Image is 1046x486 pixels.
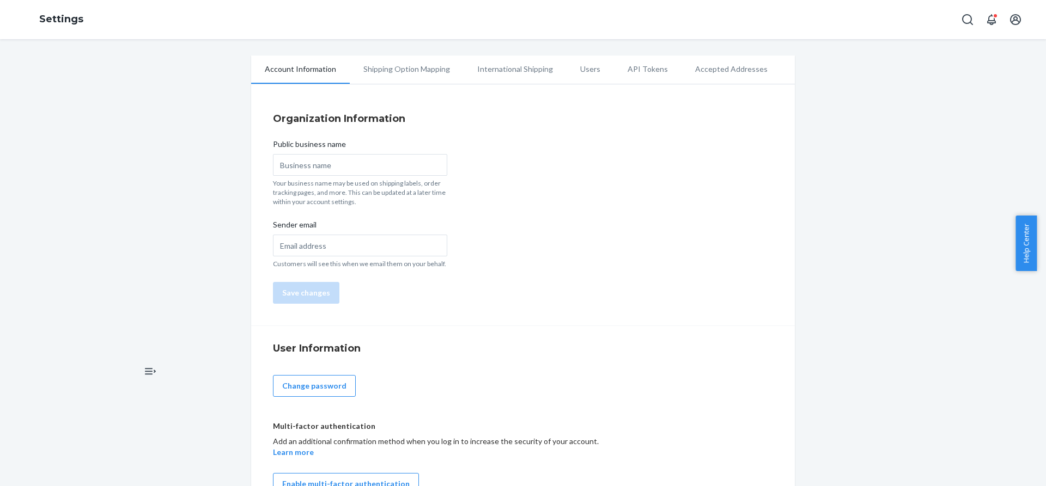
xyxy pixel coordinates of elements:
[139,360,161,382] button: Open Navigation
[682,56,781,83] li: Accepted Addresses
[273,179,447,206] p: Your business name may be used on shipping labels, order tracking pages, and more. This can be up...
[273,375,356,397] button: Change password
[273,436,600,458] div: Add an additional confirmation method when you log in to increase the security of your account.
[273,219,317,235] span: Sender email
[39,13,83,25] a: Settings
[273,341,773,355] h4: User Information
[273,259,447,268] p: Customers will see this when we email them on your behalf.
[273,282,339,304] button: Save changes
[957,9,978,30] button: Open Search Box
[273,421,375,432] p: Multi-factor authentication
[273,235,447,256] input: Sender email
[273,112,773,126] h4: Organization Information
[273,447,314,458] button: Learn more
[981,9,1002,30] button: Open notifications
[31,4,92,35] ol: breadcrumbs
[350,56,464,83] li: Shipping Option Mapping
[464,56,567,83] li: International Shipping
[1015,216,1037,271] button: Help Center
[614,56,682,83] li: API Tokens
[567,56,614,83] li: Users
[273,139,346,154] span: Public business name
[1005,9,1026,30] button: Open account menu
[251,56,350,84] li: Account Information
[273,154,447,176] input: Public business name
